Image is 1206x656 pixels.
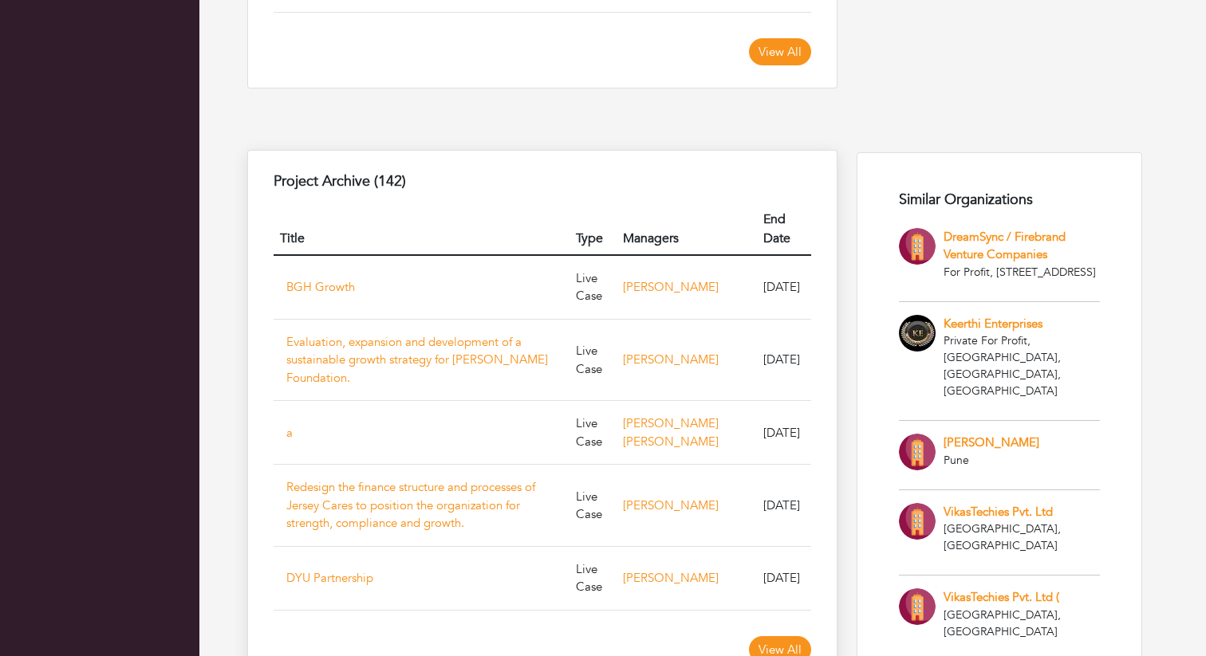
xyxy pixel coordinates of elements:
h4: Similar Organizations [899,191,1100,209]
td: Live Case [569,546,617,610]
td: [DATE] [757,319,811,401]
img: Company-Icon-7f8a26afd1715722aa5ae9dc11300c11ceeb4d32eda0db0d61c21d11b95ecac6.png [899,503,936,540]
a: [PERSON_NAME] [623,352,719,367]
img: Company-Icon-7f8a26afd1715722aa5ae9dc11300c11ceeb4d32eda0db0d61c21d11b95ecac6.png [899,228,936,265]
a: [PERSON_NAME] [PERSON_NAME] [623,415,719,450]
a: BGH Growth [286,279,355,295]
td: [DATE] [757,465,811,547]
a: [PERSON_NAME] [944,434,1039,450]
a: DYU Partnership [286,570,373,586]
a: DreamSync / Firebrand Venture Companies [944,229,1066,263]
img: Company-Icon-7f8a26afd1715722aa5ae9dc11300c11ceeb4d32eda0db0d61c21d11b95ecac6.png [899,588,936,625]
a: [PERSON_NAME] [623,497,719,513]
a: VikasTechies Pvt. Ltd ( [944,589,1059,605]
a: Keerthi Enterprises [944,316,1042,332]
td: [DATE] [757,401,811,465]
th: Managers [617,203,756,255]
img: Company%20LOGO.jpg [899,315,936,352]
td: Live Case [569,255,617,320]
td: Live Case [569,465,617,547]
p: Private For Profit, [GEOGRAPHIC_DATA], [GEOGRAPHIC_DATA], [GEOGRAPHIC_DATA] [944,332,1100,399]
img: Company-Icon-7f8a26afd1715722aa5ae9dc11300c11ceeb4d32eda0db0d61c21d11b95ecac6.png [899,434,936,470]
a: [PERSON_NAME] [623,570,719,586]
a: View All [749,38,811,66]
td: Live Case [569,401,617,465]
a: a [286,425,293,441]
a: Redesign the finance structure and processes of Jersey Cares to position the organization for str... [286,479,535,531]
p: [GEOGRAPHIC_DATA], [GEOGRAPHIC_DATA] [944,520,1100,554]
th: End Date [757,203,811,255]
td: Live Case [569,319,617,401]
p: For Profit, [STREET_ADDRESS] [944,264,1100,281]
h4: Project Archive (142) [274,173,811,191]
a: VikasTechies Pvt. Ltd [944,504,1053,520]
th: Type [569,203,617,255]
p: Pune [944,452,1039,469]
td: [DATE] [757,546,811,610]
td: [DATE] [757,255,811,320]
a: [PERSON_NAME] [623,279,719,295]
a: Evaluation, expansion and development of a sustainable growth strategy for [PERSON_NAME] Foundation. [286,334,548,386]
th: Title [274,203,569,255]
p: [GEOGRAPHIC_DATA], [GEOGRAPHIC_DATA] [944,607,1100,640]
